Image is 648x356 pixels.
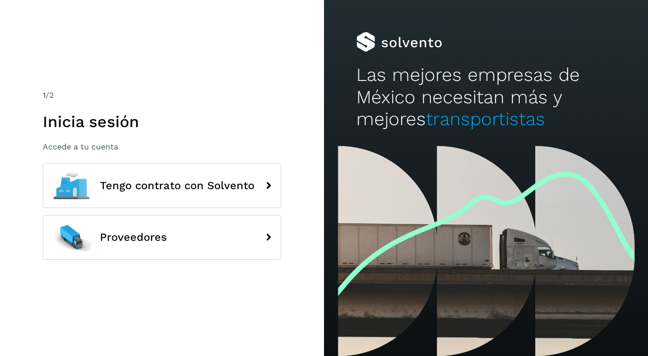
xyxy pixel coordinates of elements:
[100,180,254,192] span: Tengo contrato con Solvento
[43,142,281,151] p: Accede a tu cuenta
[356,64,616,130] h2: Las mejores empresas de México necesitan más y mejores
[43,112,281,131] h1: Inicia sesión
[426,108,545,130] span: transportistas
[100,231,167,243] span: Proveedores
[43,215,281,260] button: Proveedores
[43,89,281,101] div: /2
[43,90,46,100] span: 1
[43,163,281,208] button: Tengo contrato con Solvento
